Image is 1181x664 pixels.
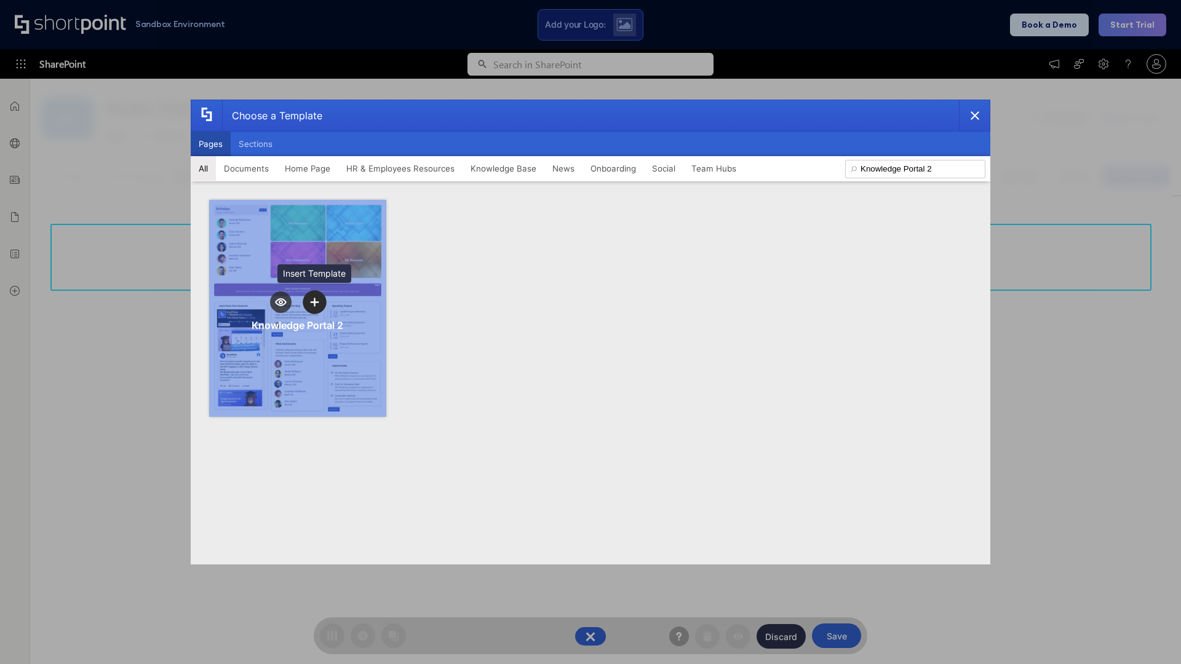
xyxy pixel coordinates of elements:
button: News [544,156,583,181]
div: Choose a Template [222,100,322,131]
iframe: Chat Widget [1119,605,1181,664]
div: template selector [191,100,990,564]
button: Pages [191,132,231,156]
div: Knowledge Portal 2 [252,319,343,331]
button: Home Page [277,156,338,181]
button: Onboarding [583,156,644,181]
button: Documents [216,156,277,181]
button: HR & Employees Resources [338,156,463,181]
button: All [191,156,216,181]
button: Social [644,156,683,181]
button: Knowledge Base [463,156,544,181]
button: Team Hubs [683,156,744,181]
button: Sections [231,132,280,156]
input: Search [845,160,985,178]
